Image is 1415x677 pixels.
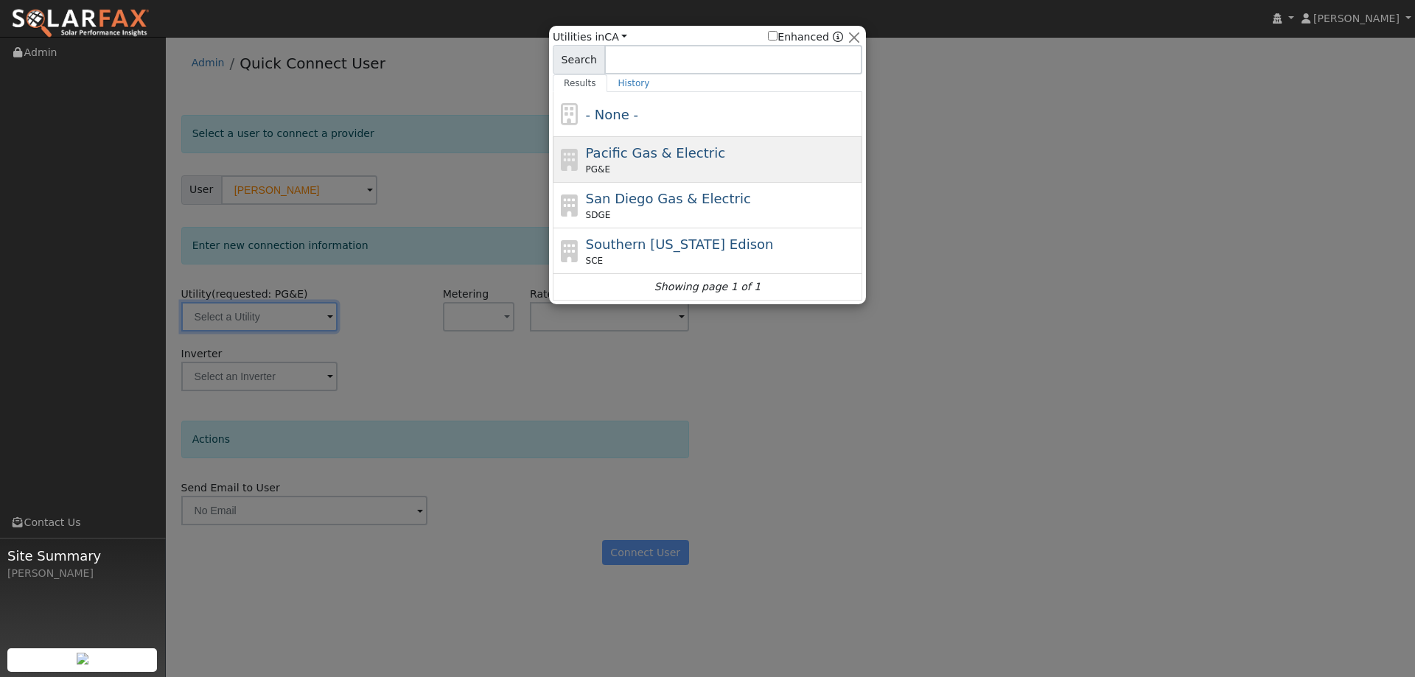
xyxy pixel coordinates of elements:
[768,29,829,45] label: Enhanced
[586,145,725,161] span: Pacific Gas & Electric
[607,74,661,92] a: History
[586,236,774,252] span: Southern [US_STATE] Edison
[604,31,627,43] a: CA
[7,546,158,566] span: Site Summary
[553,29,627,45] span: Utilities in
[11,8,150,39] img: SolarFax
[586,254,604,267] span: SCE
[586,107,638,122] span: - None -
[77,653,88,664] img: retrieve
[768,31,778,41] input: Enhanced
[586,208,611,222] span: SDGE
[654,279,761,295] i: Showing page 1 of 1
[1313,13,1400,24] span: [PERSON_NAME]
[833,31,843,43] a: Enhanced Providers
[586,163,610,176] span: PG&E
[553,45,605,74] span: Search
[553,74,607,92] a: Results
[768,29,843,45] span: Show enhanced providers
[7,566,158,581] div: [PERSON_NAME]
[586,191,751,206] span: San Diego Gas & Electric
